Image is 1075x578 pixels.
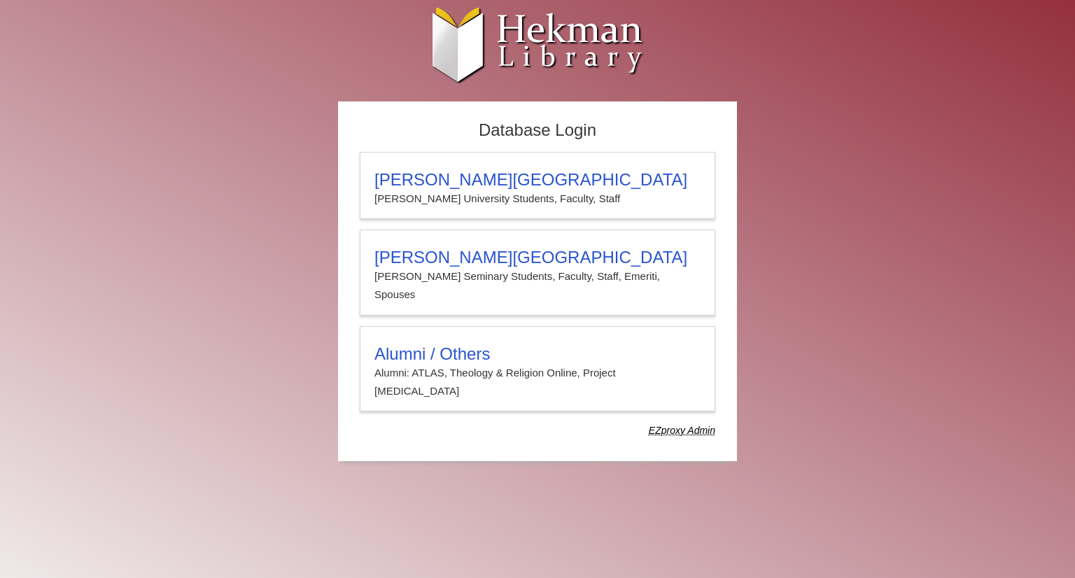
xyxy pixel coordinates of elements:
[374,364,701,401] p: Alumni: ATLAS, Theology & Religion Online, Project [MEDICAL_DATA]
[374,170,701,190] h3: [PERSON_NAME][GEOGRAPHIC_DATA]
[360,152,715,219] a: [PERSON_NAME][GEOGRAPHIC_DATA][PERSON_NAME] University Students, Faculty, Staff
[374,190,701,208] p: [PERSON_NAME] University Students, Faculty, Staff
[374,344,701,401] summary: Alumni / OthersAlumni: ATLAS, Theology & Religion Online, Project [MEDICAL_DATA]
[353,116,722,145] h2: Database Login
[374,248,701,267] h3: [PERSON_NAME][GEOGRAPHIC_DATA]
[649,425,715,436] dfn: Use Alumni login
[360,230,715,316] a: [PERSON_NAME][GEOGRAPHIC_DATA][PERSON_NAME] Seminary Students, Faculty, Staff, Emeriti, Spouses
[374,344,701,364] h3: Alumni / Others
[374,267,701,304] p: [PERSON_NAME] Seminary Students, Faculty, Staff, Emeriti, Spouses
